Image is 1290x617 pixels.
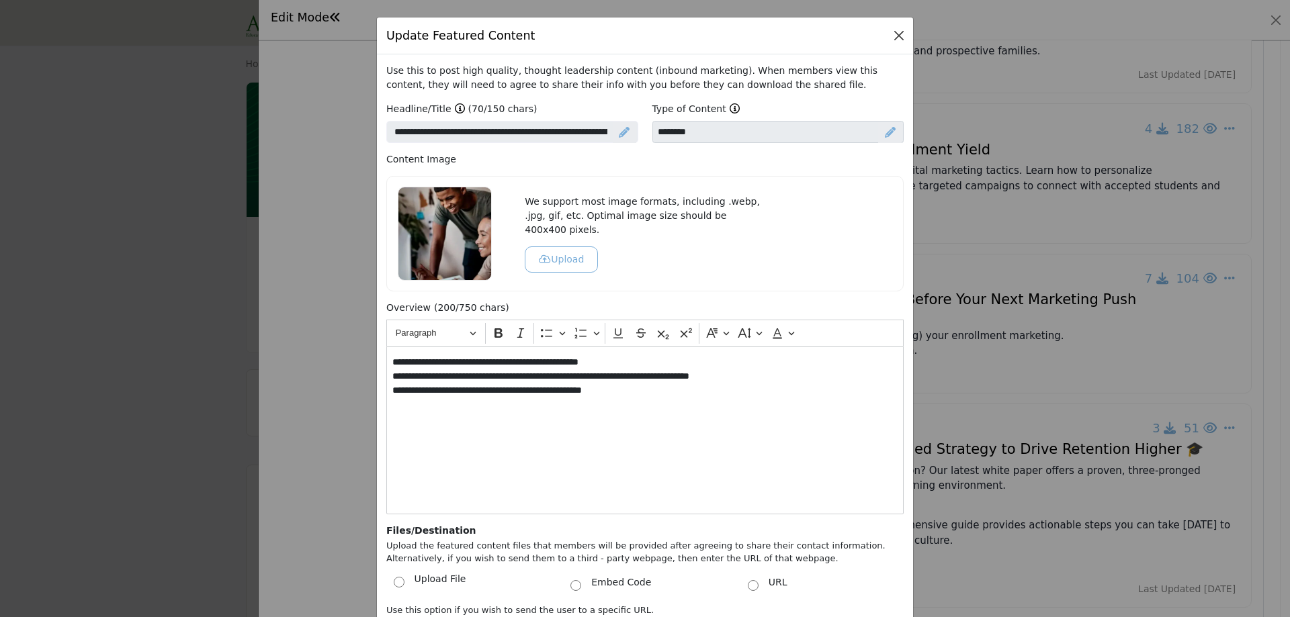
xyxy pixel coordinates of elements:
label: Type of Content [652,102,726,116]
span: Paragraph [396,325,466,341]
label: Upload File [415,572,466,589]
label: Overview [386,301,431,315]
p: We support most image formats, including .webp, .jpg, gif, etc. Optimal image size should be 400x... [525,195,765,237]
label: Headline/Title [386,102,451,116]
span: 70/150 chars [472,103,533,114]
label: URL [769,575,787,589]
div: Editor editing area: main [386,346,904,514]
p: Content Image [386,152,904,167]
button: Close [890,26,908,45]
label: Embed Code [591,575,651,589]
b: Files/Destination [386,525,476,536]
div: Editor toolbar [386,320,904,346]
span: (200/750 chars) [434,301,509,315]
button: Upload [525,246,598,273]
p: Use this option if you wish to send the user to a specific URL. [386,604,904,617]
input: Enter a compelling headline [386,121,638,144]
h5: Update Featured Content [386,27,535,44]
p: Use this to post high quality, thought leadership content (inbound marketing). When members view ... [386,64,904,92]
span: ( ) [468,102,537,116]
button: Heading [390,323,482,344]
p: Upload the featured content files that members will be provided after agreeing to share their con... [386,539,904,565]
